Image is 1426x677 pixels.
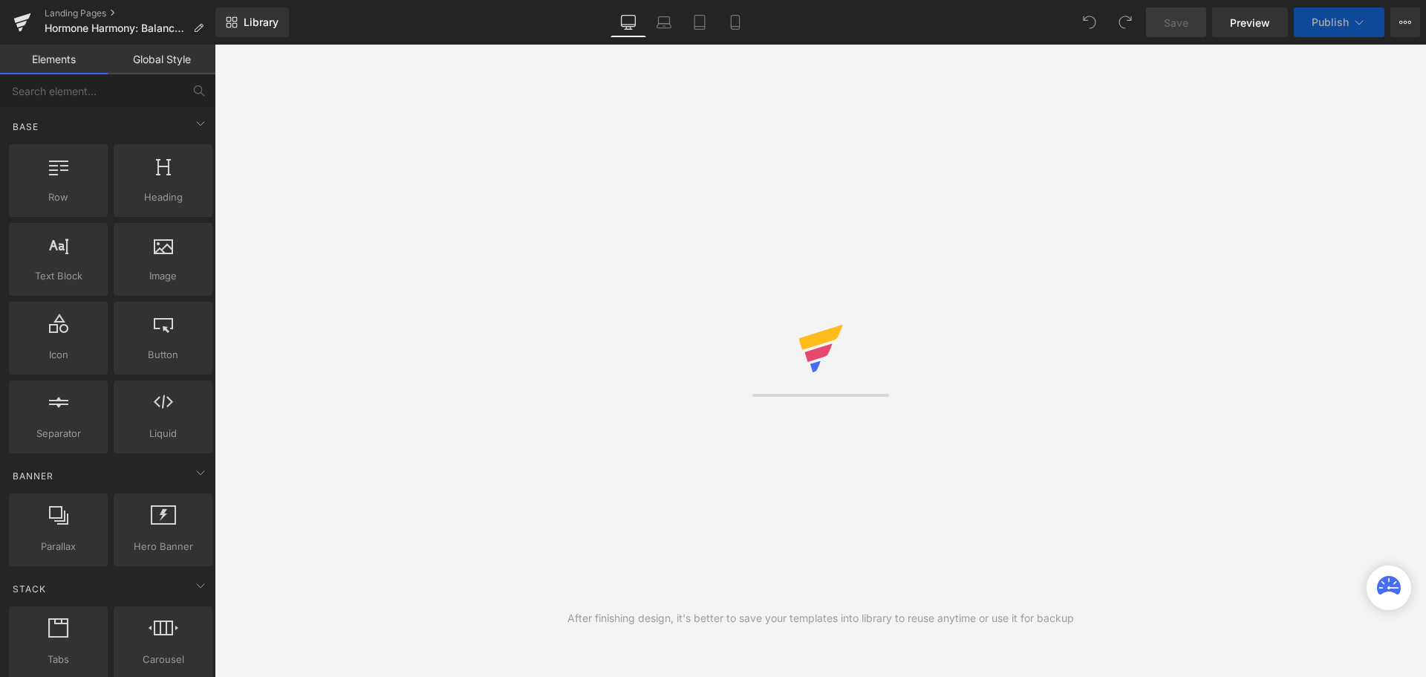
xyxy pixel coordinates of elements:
span: Liquid [118,426,208,441]
span: Separator [13,426,103,441]
a: New Library [215,7,289,37]
span: Icon [13,347,103,363]
span: Library [244,16,279,29]
button: Undo [1075,7,1104,37]
span: Hormone Harmony: Balance &amp; Vitality [45,22,187,34]
span: Row [13,190,103,205]
div: After finishing design, it's better to save your templates into library to reuse anytime or use i... [567,610,1074,626]
span: Preview [1230,15,1270,30]
span: Heading [118,190,208,205]
a: Mobile [717,7,753,37]
span: Publish [1312,16,1349,28]
a: Tablet [682,7,717,37]
a: Laptop [646,7,682,37]
span: Save [1164,15,1188,30]
span: Stack [11,582,48,596]
span: Banner [11,469,55,483]
span: Button [118,347,208,363]
span: Text Block [13,268,103,284]
button: Publish [1294,7,1384,37]
a: Global Style [108,45,215,74]
button: More [1390,7,1420,37]
button: Redo [1110,7,1140,37]
span: Base [11,120,40,134]
span: Image [118,268,208,284]
a: Landing Pages [45,7,215,19]
span: Carousel [118,652,208,667]
span: Tabs [13,652,103,667]
a: Desktop [611,7,646,37]
span: Parallax [13,539,103,554]
a: Preview [1212,7,1288,37]
span: Hero Banner [118,539,208,554]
